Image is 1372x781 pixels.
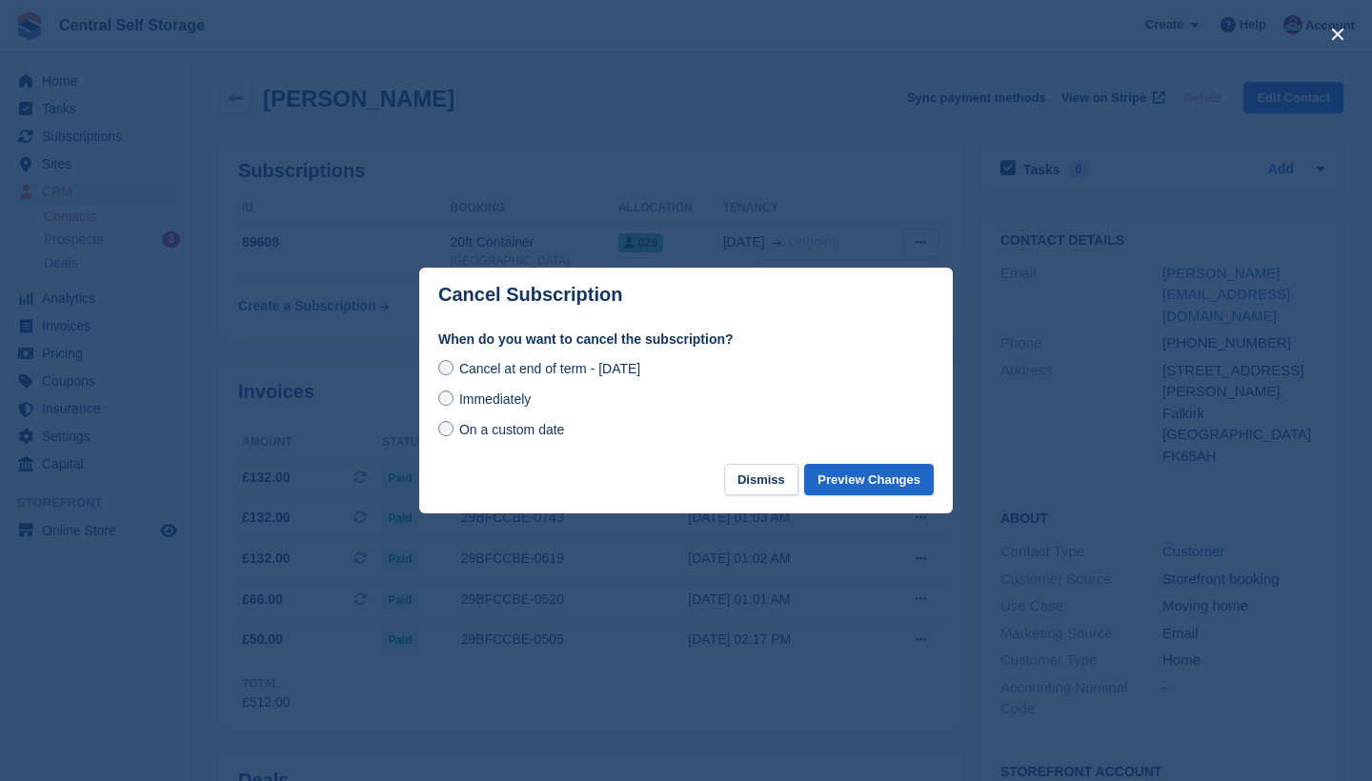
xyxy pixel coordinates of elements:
[438,284,622,306] p: Cancel Subscription
[438,421,454,436] input: On a custom date
[438,390,454,406] input: Immediately
[438,330,934,350] label: When do you want to cancel the subscription?
[438,360,454,375] input: Cancel at end of term - [DATE]
[459,361,640,376] span: Cancel at end of term - [DATE]
[459,422,565,437] span: On a custom date
[724,464,798,495] button: Dismiss
[1322,19,1353,50] button: close
[804,464,934,495] button: Preview Changes
[459,391,531,407] span: Immediately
